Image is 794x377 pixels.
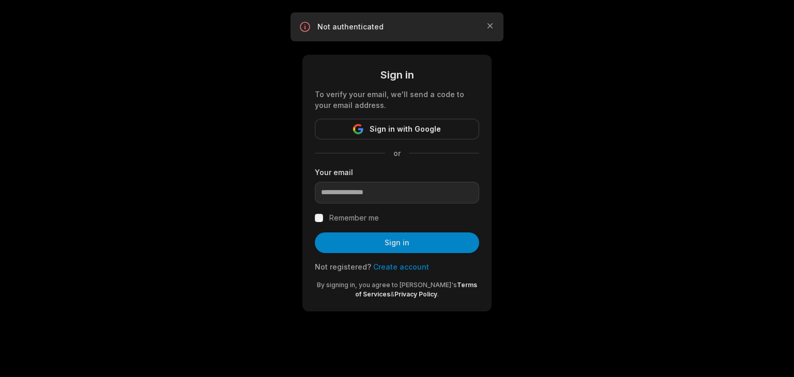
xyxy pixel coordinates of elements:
[373,262,429,271] a: Create account
[355,281,477,298] a: Terms of Services
[315,262,371,271] span: Not registered?
[390,290,394,298] span: &
[394,290,437,298] a: Privacy Policy
[370,123,441,135] span: Sign in with Google
[315,89,479,111] div: To verify your email, we'll send a code to your email address.
[315,167,479,178] label: Your email
[315,119,479,139] button: Sign in with Google
[385,148,409,159] span: or
[317,22,477,32] p: Not authenticated
[317,281,457,289] span: By signing in, you agree to [PERSON_NAME]'s
[437,290,439,298] span: .
[329,212,379,224] label: Remember me
[315,67,479,83] div: Sign in
[315,232,479,253] button: Sign in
